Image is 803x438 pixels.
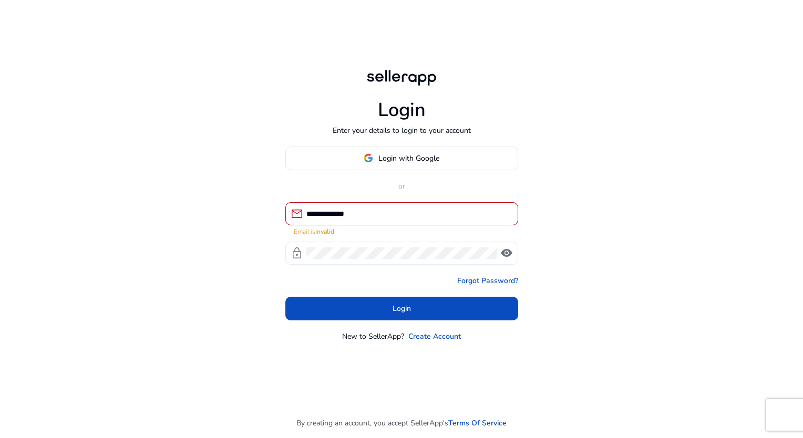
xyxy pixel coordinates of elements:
[315,227,334,236] strong: invalid
[457,275,518,286] a: Forgot Password?
[393,303,411,314] span: Login
[408,331,461,342] a: Create Account
[294,225,510,236] mat-error: Email is
[333,125,471,136] p: Enter your details to login to your account
[500,247,513,259] span: visibility
[291,247,303,259] span: lock
[448,418,507,429] a: Terms Of Service
[378,99,426,121] h1: Login
[285,297,518,320] button: Login
[378,153,439,164] span: Login with Google
[291,207,303,220] span: mail
[285,147,518,170] button: Login with Google
[364,153,373,163] img: google-logo.svg
[285,181,518,192] p: or
[342,331,404,342] p: New to SellerApp?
